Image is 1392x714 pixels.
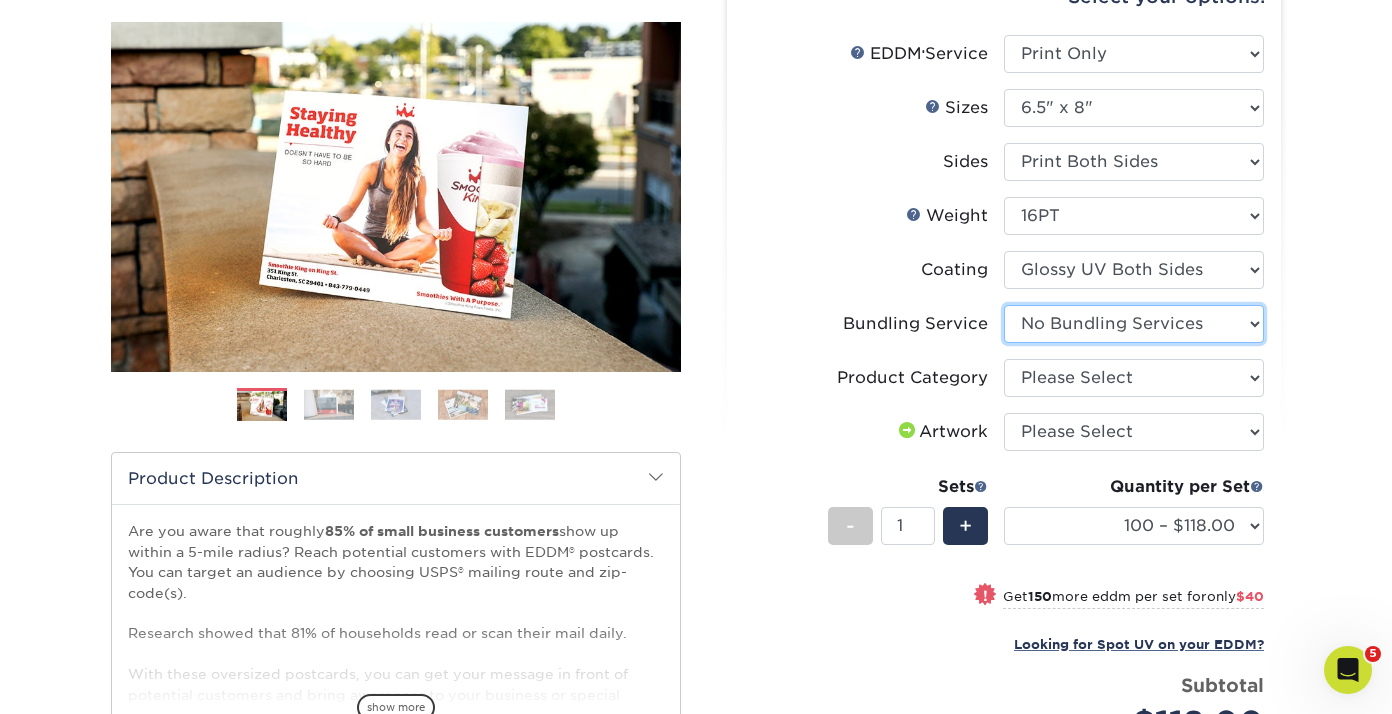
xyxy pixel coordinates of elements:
[304,389,354,420] img: EDDM 02
[112,453,680,504] h2: Product Description
[921,258,988,282] div: Coating
[943,150,988,174] div: Sides
[505,389,555,420] img: EDDM 05
[237,389,287,424] img: EDDM 01
[983,585,988,606] span: !
[438,389,488,420] img: EDDM 04
[1003,589,1264,609] small: Get more eddm per set for
[1004,475,1264,499] div: Quantity per Set
[828,475,988,499] div: Sets
[371,389,421,420] img: EDDM 03
[1028,589,1052,604] strong: 150
[843,312,988,336] div: Bundling Service
[922,49,925,57] sup: ®
[850,42,988,66] div: EDDM Service
[1365,646,1381,662] span: 5
[1014,634,1264,653] a: Looking for Spot UV on your EDDM?
[1207,589,1264,604] span: only
[1324,646,1372,694] iframe: Intercom live chat
[895,420,988,444] div: Artwork
[1181,674,1264,696] strong: Subtotal
[959,511,972,541] span: +
[925,96,988,120] div: Sizes
[325,523,559,539] strong: 85% of small business customers
[846,511,855,541] span: -
[1236,589,1264,604] span: $40
[1014,637,1264,652] small: Looking for Spot UV on your EDDM?
[906,204,988,228] div: Weight
[837,366,988,390] div: Product Category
